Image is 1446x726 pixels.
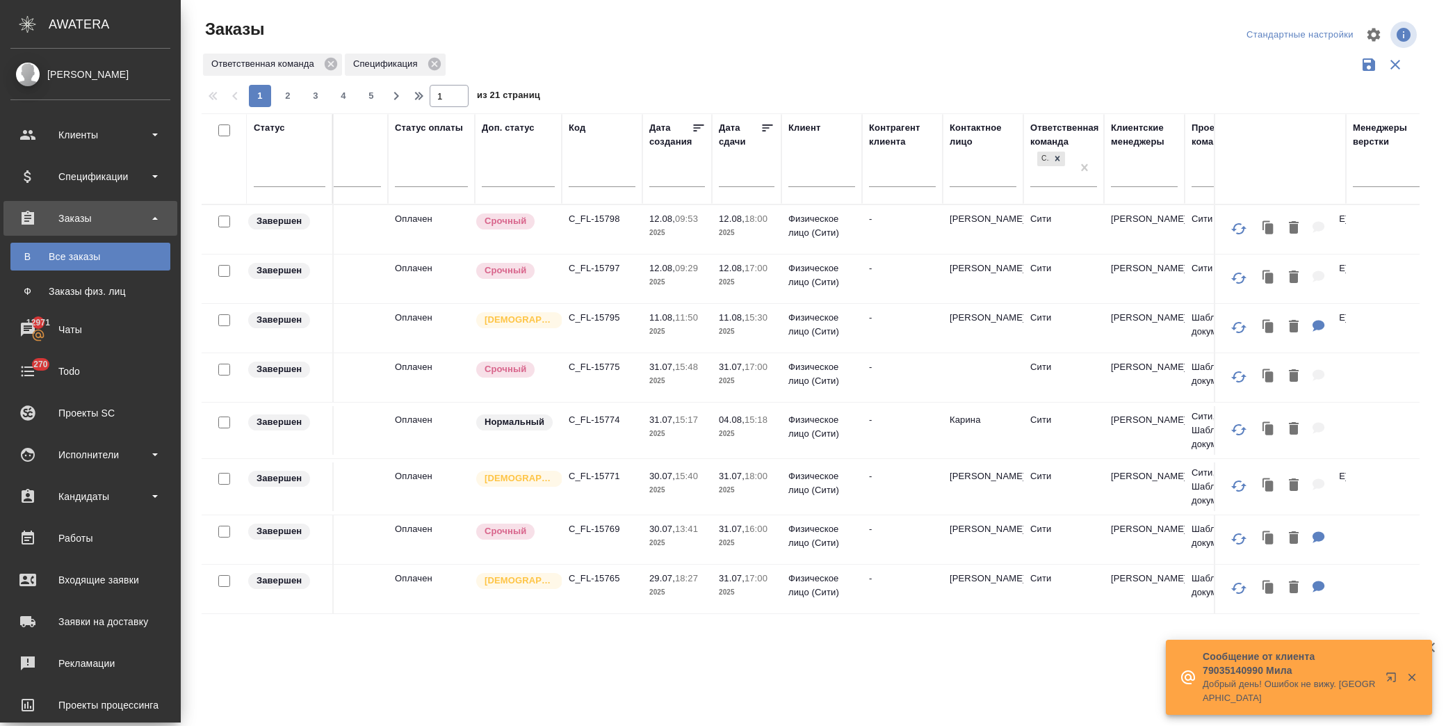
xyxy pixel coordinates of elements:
[388,406,475,455] td: Оплачен
[257,264,302,277] p: Завершен
[1104,462,1185,511] td: [PERSON_NAME]
[485,415,544,429] p: Нормальный
[1256,264,1282,292] button: Клонировать
[943,565,1023,613] td: [PERSON_NAME]
[1023,515,1104,564] td: Сити
[10,486,170,507] div: Кандидаты
[10,444,170,465] div: Исполнители
[388,462,475,511] td: Оплачен
[1356,51,1382,78] button: Сохранить фильтры
[719,471,745,481] p: 31.07,
[345,54,446,76] div: Спецификация
[788,212,855,240] p: Физическое лицо (Сити)
[1222,413,1256,446] button: Обновить
[257,574,302,588] p: Завершен
[1203,650,1376,677] p: Сообщение от клиента 79035140990 Мила
[10,361,170,382] div: Todo
[1036,150,1066,168] div: Сити
[1282,264,1306,292] button: Удалить
[1111,121,1178,149] div: Клиентские менеджеры
[1256,574,1282,602] button: Клонировать
[719,414,745,425] p: 04.08,
[10,528,170,549] div: Работы
[211,57,319,71] p: Ответственная команда
[788,121,820,135] div: Клиент
[1282,524,1306,553] button: Удалить
[10,403,170,423] div: Проекты SC
[943,406,1023,455] td: Карина
[649,121,692,149] div: Дата создания
[719,536,774,550] p: 2025
[788,522,855,550] p: Физическое лицо (Сити)
[395,121,463,135] div: Статус оплаты
[1185,515,1265,564] td: Шаблонные документы
[675,213,698,224] p: 09:53
[475,469,555,488] div: Выставляется автоматически для первых 3 заказов нового контактного лица. Особое внимание
[247,212,325,231] div: Выставляет КМ при направлении счета или после выполнения всех работ/сдачи заказа клиенту. Окончат...
[943,304,1023,353] td: [PERSON_NAME]
[675,312,698,323] p: 11:50
[675,362,698,372] p: 15:48
[943,255,1023,303] td: [PERSON_NAME]
[1192,121,1258,149] div: Проектная команда
[869,522,936,536] p: -
[1023,205,1104,254] td: Сити
[869,311,936,325] p: -
[1023,614,1104,663] td: Сити
[1390,22,1420,48] span: Посмотреть информацию
[3,521,177,556] a: Работы
[485,362,526,376] p: Срочный
[3,396,177,430] a: Проекты SC
[304,89,327,103] span: 3
[388,565,475,613] td: Оплачен
[1282,214,1306,243] button: Удалить
[675,414,698,425] p: 15:17
[869,360,936,374] p: -
[943,462,1023,511] td: [PERSON_NAME]
[1382,51,1408,78] button: Сбросить фильтры
[485,574,554,588] p: [DEMOGRAPHIC_DATA]
[1104,406,1185,455] td: [PERSON_NAME]
[1397,671,1426,684] button: Закрыть
[25,357,56,371] span: 270
[719,524,745,534] p: 31.07,
[649,536,705,550] p: 2025
[1282,574,1306,602] button: Удалить
[254,121,285,135] div: Статус
[1222,212,1256,245] button: Обновить
[475,261,555,280] div: Выставляется автоматически, если на указанный объем услуг необходимо больше времени в стандартном...
[10,570,170,590] div: Входящие заявки
[360,85,382,107] button: 5
[257,471,302,485] p: Завершен
[719,275,774,289] p: 2025
[649,586,705,599] p: 2025
[10,208,170,229] div: Заказы
[3,563,177,597] a: Входящие заявки
[475,212,555,231] div: Выставляется автоматически, если на указанный объем услуг необходимо больше времени в стандартном...
[3,604,177,639] a: Заявки на доставку
[745,263,767,273] p: 17:00
[360,89,382,103] span: 5
[1023,462,1104,511] td: Сити
[257,214,302,228] p: Завершен
[485,471,554,485] p: [DEMOGRAPHIC_DATA]
[257,362,302,376] p: Завершен
[675,524,698,534] p: 13:41
[719,226,774,240] p: 2025
[1185,205,1265,254] td: Сити
[649,483,705,497] p: 2025
[943,205,1023,254] td: [PERSON_NAME]
[485,313,554,327] p: [DEMOGRAPHIC_DATA]
[675,263,698,273] p: 09:29
[1185,614,1265,663] td: Шаблонные документы
[485,524,526,538] p: Срочный
[1104,205,1185,254] td: [PERSON_NAME]
[1256,214,1282,243] button: Клонировать
[388,515,475,564] td: Оплачен
[569,360,635,374] p: C_FL-15775
[475,360,555,379] div: Выставляется автоматически, если на указанный объем услуг необходимо больше времени в стандартном...
[247,360,325,379] div: Выставляет КМ при направлении счета или после выполнения всех работ/сдачи заказа клиенту. Окончат...
[49,10,181,38] div: AWATERA
[17,284,163,298] div: Заказы физ. лиц
[569,469,635,483] p: C_FL-15771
